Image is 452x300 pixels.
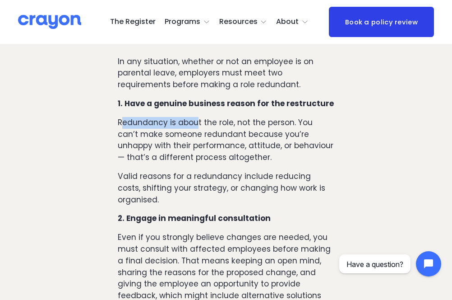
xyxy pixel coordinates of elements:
[118,56,334,91] p: In any situation, whether or not an employee is on parental leave, employers must meet two requir...
[276,15,309,29] a: folder dropdown
[18,14,81,30] img: Crayon
[165,15,200,28] span: Programs
[110,15,156,29] a: The Register
[276,15,299,28] span: About
[165,15,210,29] a: folder dropdown
[118,213,271,224] strong: 2. Engage in meaningful consultation
[219,15,268,29] a: folder dropdown
[118,98,334,109] strong: 1. Have a genuine business reason for the restructure
[329,7,434,37] a: Book a policy review
[118,171,334,206] p: Valid reasons for a redundancy include reducing costs, shifting your strategy, or changing how wo...
[219,15,258,28] span: Resources
[118,117,334,164] p: Redundancy is about the role, not the person. You can’t make someone redundant because you’re unh...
